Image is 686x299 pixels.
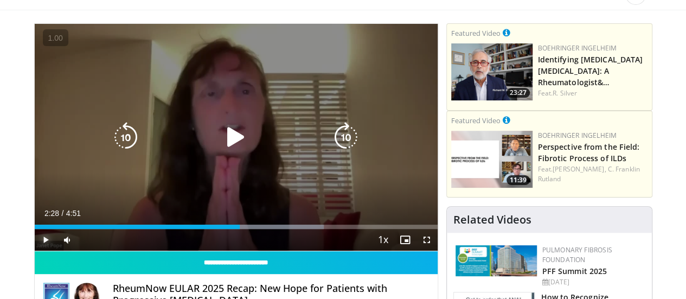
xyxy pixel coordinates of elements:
[66,209,81,218] span: 4:51
[542,266,607,276] a: PFF Summit 2025
[373,229,394,251] button: Playback Rate
[542,277,643,287] div: [DATE]
[44,209,59,218] span: 2:28
[451,28,501,38] small: Featured Video
[35,24,438,251] video-js: Video Player
[56,229,78,251] button: Mute
[538,164,640,183] a: C. Franklin Rutland
[416,229,438,251] button: Fullscreen
[451,131,533,188] a: 11:39
[507,175,530,185] span: 11:39
[35,229,56,251] button: Play
[62,209,64,218] span: /
[453,213,531,226] h4: Related Videos
[394,229,416,251] button: Enable picture-in-picture mode
[538,164,647,184] div: Feat.
[507,88,530,98] span: 23:27
[538,54,643,87] a: Identifying [MEDICAL_DATA] [MEDICAL_DATA]: A Rheumatologist&…
[451,43,533,100] a: 23:27
[538,43,617,53] a: Boehringer Ingelheim
[538,142,640,163] a: Perspective from the Field: Fibrotic Process of ILDs
[542,245,612,264] a: Pulmonary Fibrosis Foundation
[35,225,438,229] div: Progress Bar
[451,131,533,188] img: 0d260a3c-dea8-4d46-9ffd-2859801fb613.png.150x105_q85_crop-smart_upscale.png
[553,88,577,98] a: R. Silver
[553,164,606,174] a: [PERSON_NAME],
[538,131,617,140] a: Boehringer Ingelheim
[456,245,537,276] img: 84d5d865-2f25-481a-859d-520685329e32.png.150x105_q85_autocrop_double_scale_upscale_version-0.2.png
[538,88,647,98] div: Feat.
[451,43,533,100] img: dcc7dc38-d620-4042-88f3-56bf6082e623.png.150x105_q85_crop-smart_upscale.png
[451,116,501,125] small: Featured Video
